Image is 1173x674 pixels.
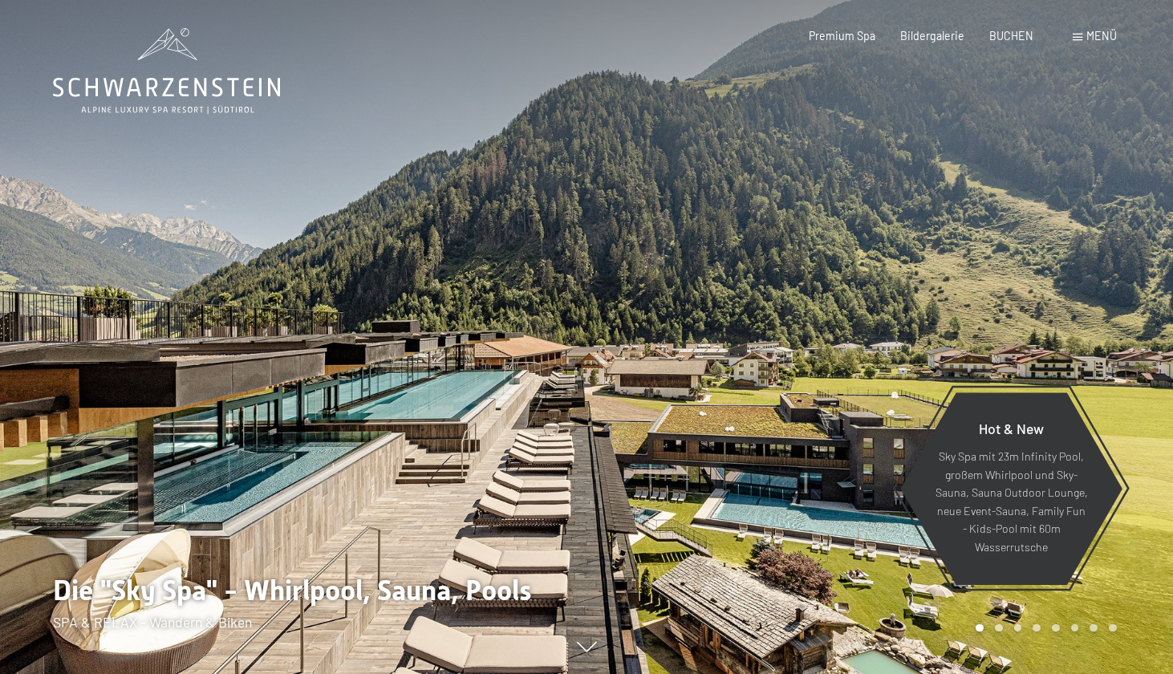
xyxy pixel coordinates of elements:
div: Carousel Page 4 [1033,624,1041,632]
a: BUCHEN [989,29,1033,43]
div: Carousel Page 2 [995,624,1003,632]
div: Carousel Page 3 [1014,624,1022,632]
span: Menü [1086,29,1117,43]
a: Hot & New Sky Spa mit 23m Infinity Pool, großem Whirlpool und Sky-Sauna, Sauna Outdoor Lounge, ne... [899,392,1123,586]
div: Carousel Page 6 [1071,624,1079,632]
div: Carousel Page 7 [1090,624,1098,632]
a: Premium Spa [809,29,875,43]
div: Carousel Page 5 [1052,624,1060,632]
span: Hot & New [979,420,1044,437]
div: Carousel Page 8 [1109,624,1117,632]
div: Carousel Pagination [970,624,1116,632]
a: Bildergalerie [900,29,964,43]
p: Sky Spa mit 23m Infinity Pool, großem Whirlpool und Sky-Sauna, Sauna Outdoor Lounge, neue Event-S... [935,449,1088,557]
div: Carousel Page 1 (Current Slide) [976,624,984,632]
